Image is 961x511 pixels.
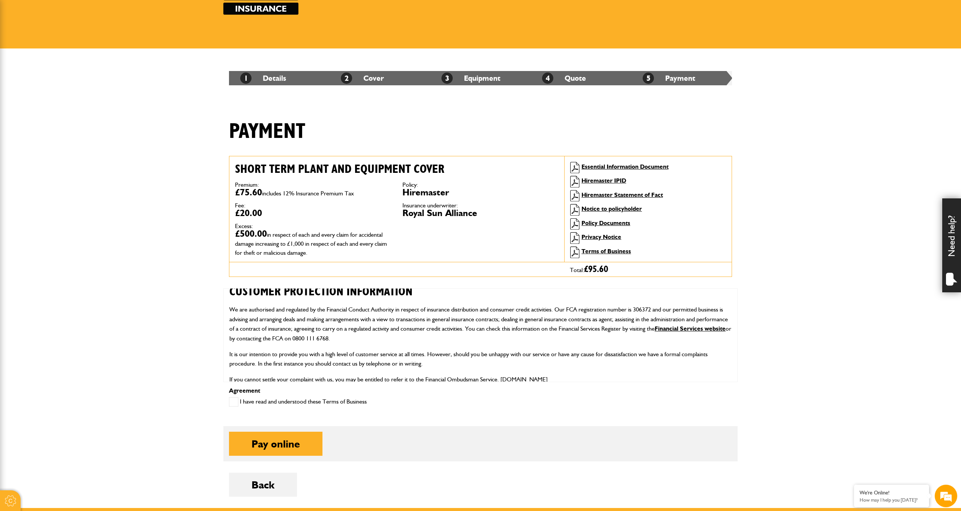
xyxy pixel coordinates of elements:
[581,205,642,212] a: Notice to policyholder
[341,74,384,83] a: 2Cover
[235,188,391,197] dd: £75.60
[581,191,663,198] a: Hiremaster Statement of Fact
[542,74,586,83] a: 4Quote
[240,73,252,84] span: 1
[229,119,305,144] h1: Payment
[631,71,732,85] li: Payment
[581,233,621,240] a: Privacy Notice
[584,265,608,274] span: £
[402,188,559,197] dd: Hiremaster
[441,74,500,83] a: 3Equipment
[402,209,559,218] dd: Royal Sun Alliance
[643,73,654,84] span: 5
[229,349,732,369] p: It is our intention to provide you with a high level of customer service at all times. However, s...
[942,198,961,292] div: Need help?
[542,73,553,84] span: 4
[441,73,453,84] span: 3
[581,219,630,227] a: Policy Documents
[581,177,626,184] a: Hiremaster IPID
[229,397,367,407] label: I have read and understood these Terms of Business
[402,182,559,188] dt: Policy:
[402,203,559,209] dt: Insurance underwriter:
[860,490,923,496] div: We're Online!
[235,223,391,229] dt: Excess:
[240,74,286,83] a: 1Details
[564,262,732,277] div: Total:
[581,248,631,255] a: Terms of Business
[588,265,608,274] span: 95.60
[229,305,732,343] p: We are authorised and regulated by the Financial Conduct Authority in respect of insurance distri...
[655,325,726,332] a: Financial Services website
[235,203,391,209] dt: Fee:
[235,182,391,188] dt: Premium:
[235,229,391,256] dd: £500.00
[581,163,669,170] a: Essential Information Document
[262,190,354,197] span: includes 12% Insurance Premium Tax
[229,473,297,497] button: Back
[235,162,559,176] h2: Short term plant and equipment cover
[235,231,387,256] span: in respect of each and every claim for accidental damage increasing to £1,000 in respect of each ...
[229,375,732,384] p: If you cannot settle your complaint with us, you may be entitled to refer it to the Financial Omb...
[341,73,352,84] span: 2
[229,432,322,456] button: Pay online
[860,497,923,503] p: How may I help you today?
[229,388,732,394] p: Agreement
[235,209,391,218] dd: £20.00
